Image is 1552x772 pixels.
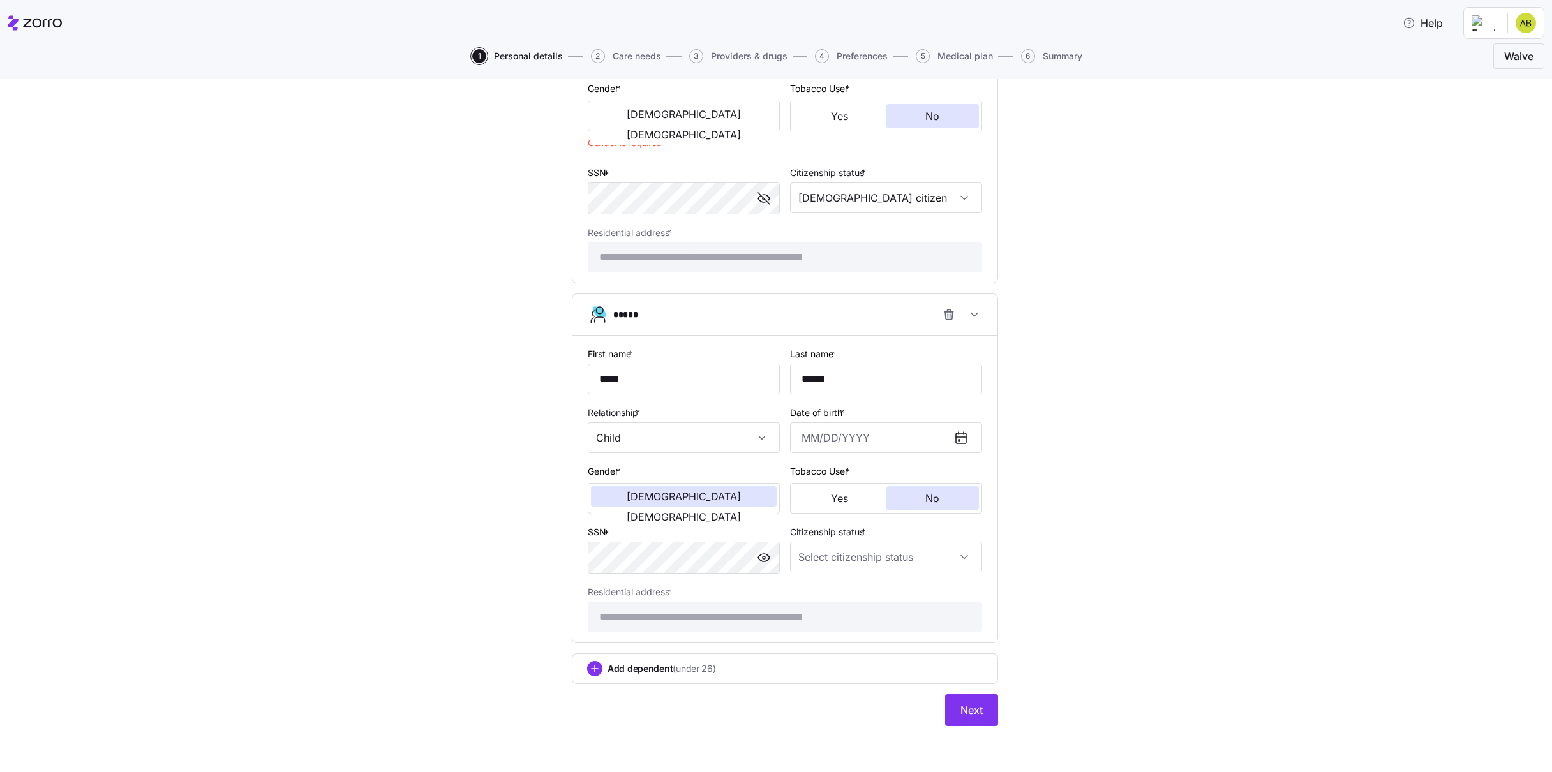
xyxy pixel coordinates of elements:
[11,391,244,413] textarea: Message…
[790,347,838,361] label: Last name
[790,542,982,572] input: Select citizenship status
[1403,15,1443,31] span: Help
[627,512,741,522] span: [DEMOGRAPHIC_DATA]
[627,130,741,140] span: [DEMOGRAPHIC_DATA]
[10,1,209,135] div: I'm the Zorro AI agent, Fin.You can ask me any question about ICHRA, the Zorro platform, Zorro Pa...
[815,49,829,63] span: 4
[56,152,235,202] div: My dependents don't have the same residential address as me and your system told me to contact a ...
[588,585,674,599] label: Residential address
[1043,52,1082,61] span: Summary
[588,406,643,420] label: Relationship
[790,166,869,180] label: Citizenship status
[916,49,993,63] button: 5Medical plan
[224,5,247,28] div: Close
[588,82,623,96] label: Gender
[937,52,993,61] span: Medical plan
[61,417,71,427] button: Upload attachment
[627,109,741,119] span: [DEMOGRAPHIC_DATA]
[20,46,199,108] div: You can ask me any question about ICHRA, the Zorro platform, Zorro Pay, or your enrollment, and I...
[20,418,30,428] button: Emoji picker
[925,111,939,121] span: No
[790,406,847,420] label: Date of birth
[588,464,623,479] label: Gender
[627,491,741,501] span: [DEMOGRAPHIC_DATA]
[711,52,787,61] span: Providers & drugs
[831,111,848,121] span: Yes
[790,422,982,453] input: MM/DD/YYYY
[588,347,636,361] label: First name
[1392,10,1453,36] button: Help
[790,525,869,539] label: Citizenship status
[588,226,674,240] label: Residential address
[613,52,661,61] span: Care needs
[36,7,57,27] img: Profile image for Fin
[588,525,612,539] label: SSN
[40,417,50,427] button: Gif picker
[1516,13,1536,33] img: 41899f9461ff40de0ec73e7d42fc1aa9
[588,166,612,180] label: SSN
[20,228,235,391] div: If your dependents do not share your residential address and the system requires assistance, you ...
[591,49,661,63] button: 2Care needs
[200,5,224,29] button: Home
[494,52,563,61] span: Personal details
[219,413,239,433] button: Send a message…
[916,49,930,63] span: 5
[588,422,780,453] input: Select relationship
[20,115,199,128] div: What can I help you with [DATE]?
[960,702,983,718] span: Next
[470,49,563,63] a: 1Personal details
[588,137,662,149] span: Gender is required
[10,145,245,220] div: Alyssa says…
[673,662,715,675] span: (under 26)
[1021,49,1082,63] button: 6Summary
[62,6,77,16] h1: Fin
[20,329,126,352] a: [EMAIL_ADDRESS][DOMAIN_NAME]
[62,16,159,29] p: The team can also help
[1504,48,1533,64] span: Waive
[1021,49,1035,63] span: 6
[790,82,853,96] label: Tobacco User
[1472,15,1497,31] img: Employer logo
[46,145,245,210] div: My dependents don't have the same residential address as me and your system told me to contact a ...
[472,49,486,63] span: 1
[925,493,939,503] span: No
[831,493,848,503] span: Yes
[1493,43,1544,69] button: Waive
[837,52,888,61] span: Preferences
[134,377,144,387] a: Source reference 10358359:
[945,694,998,726] button: Next
[689,49,787,63] button: 3Providers & drugs
[10,1,245,145] div: Fin says…
[587,661,602,676] svg: add icon
[591,49,605,63] span: 2
[815,49,888,63] button: 4Preferences
[790,464,853,479] label: Tobacco User
[10,221,245,400] div: Fin says…
[81,417,91,427] button: Start recording
[608,662,716,675] span: Add dependent
[689,49,703,63] span: 3
[472,49,563,63] button: 1Personal details
[10,221,245,399] div: If your dependents do not share your residential address and the system requires assistance, you ...
[790,182,982,213] input: Select citizenship status
[8,5,33,29] button: go back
